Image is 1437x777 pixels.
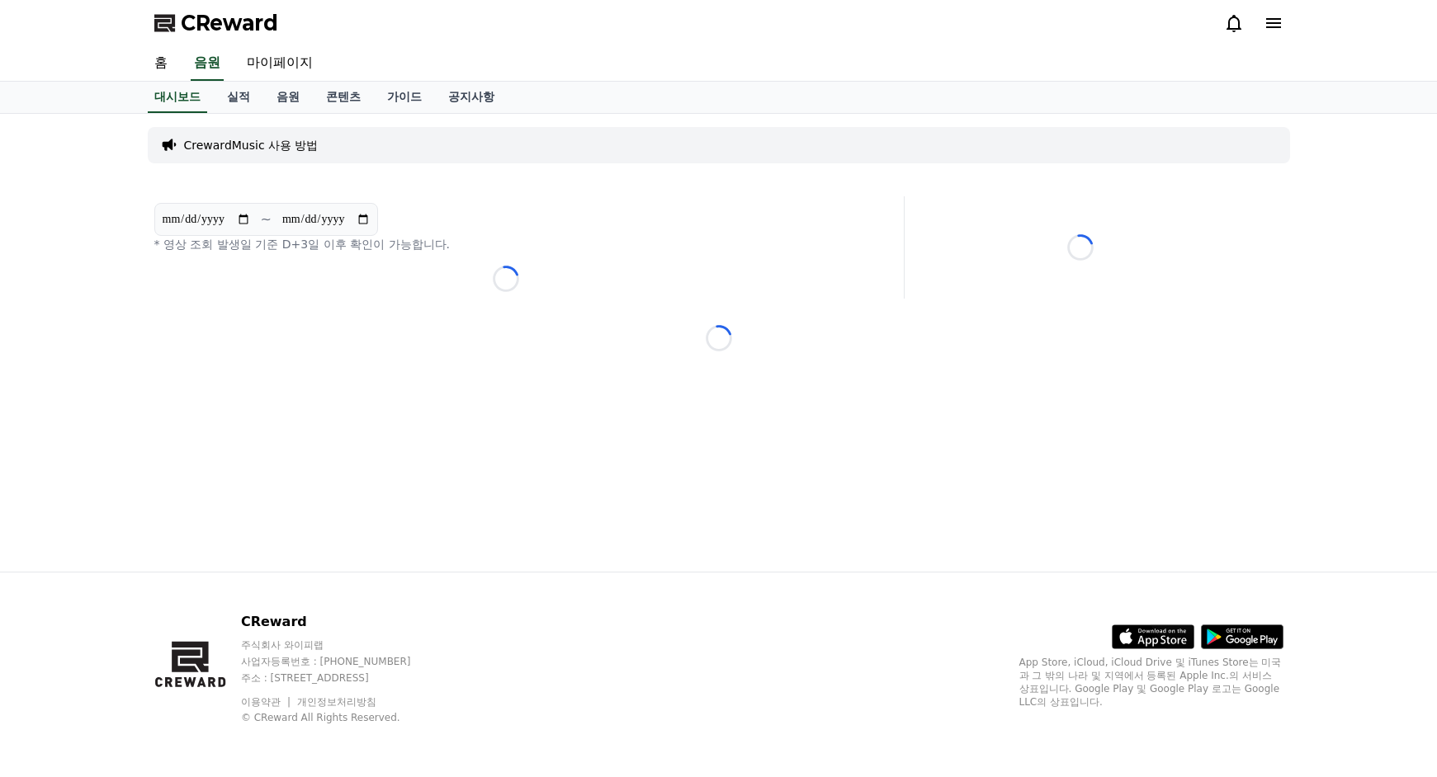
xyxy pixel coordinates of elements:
[148,82,207,113] a: 대시보드
[154,236,858,252] p: * 영상 조회 발생일 기준 D+3일 이후 확인이 가능합니다.
[191,46,224,81] a: 음원
[141,46,181,81] a: 홈
[214,82,263,113] a: 실적
[241,638,442,652] p: 주식회사 와이피랩
[181,10,278,36] span: CReward
[297,696,376,708] a: 개인정보처리방침
[263,82,313,113] a: 음원
[241,655,442,668] p: 사업자등록번호 : [PHONE_NUMBER]
[435,82,508,113] a: 공지사항
[241,696,293,708] a: 이용약관
[234,46,326,81] a: 마이페이지
[241,671,442,685] p: 주소 : [STREET_ADDRESS]
[241,711,442,724] p: © CReward All Rights Reserved.
[241,612,442,632] p: CReward
[313,82,374,113] a: 콘텐츠
[184,137,319,153] a: CrewardMusic 사용 방법
[154,10,278,36] a: CReward
[261,210,272,229] p: ~
[374,82,435,113] a: 가이드
[1019,656,1283,709] p: App Store, iCloud, iCloud Drive 및 iTunes Store는 미국과 그 밖의 나라 및 지역에서 등록된 Apple Inc.의 서비스 상표입니다. Goo...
